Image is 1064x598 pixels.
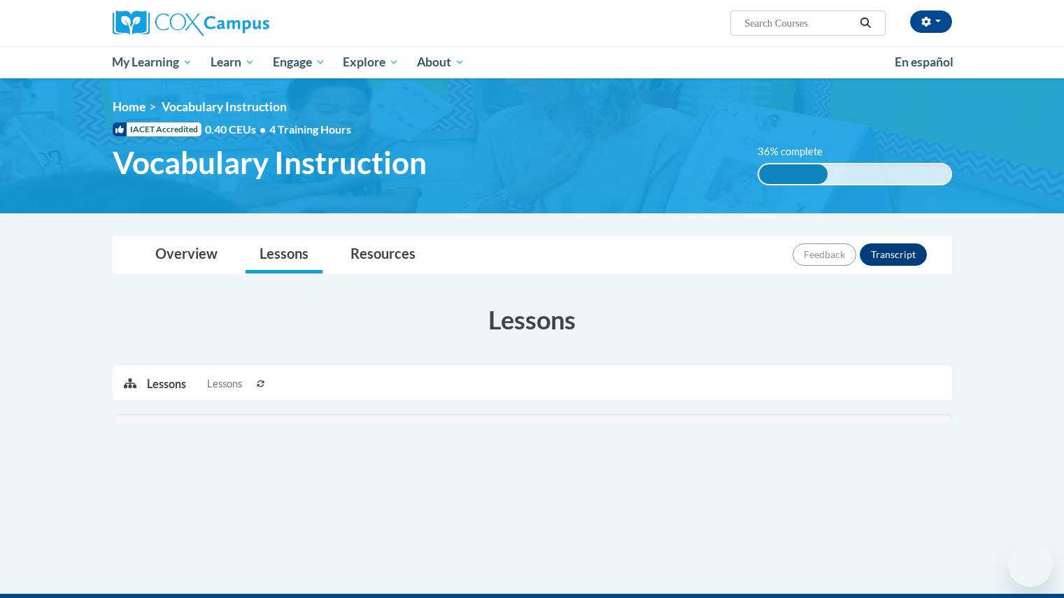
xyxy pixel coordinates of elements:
button: Search [855,15,876,31]
span: IACET Accredited [113,122,201,136]
button: Transcript [860,243,927,266]
h3: Lessons [113,302,952,337]
a: Resources [336,236,430,273]
label: 36% complete [758,144,838,159]
iframe: Button to launch messaging window [1008,542,1053,587]
span: 4 Training Hours [269,122,351,136]
div: 36% complete [759,164,828,184]
a: Cox Campus [113,10,378,36]
img: Cox Campus [113,10,269,36]
a: Overview [141,236,232,273]
span: Learn [211,54,255,71]
span: Lessons [207,376,242,392]
input: Search Courses [743,15,855,31]
span: 0.40 CEUs [205,122,269,137]
span: • [260,122,266,136]
a: Lessons [246,236,322,273]
a: Home [113,99,146,114]
a: Learn [201,46,264,78]
a: About [408,46,474,78]
span: Vocabulary Instruction [162,99,287,114]
a: My Learning [104,46,202,78]
span: About [417,54,464,71]
span: Engage [273,54,325,71]
span: Explore [343,54,399,71]
span: En español [895,55,953,69]
a: En español [886,48,963,77]
button: Feedback [793,243,856,266]
div: Main menu [92,46,973,78]
a: Engage [264,46,334,78]
span: Vocabulary Instruction [113,144,427,181]
button: Account Settings [910,10,952,33]
p: Lessons [147,376,186,392]
span: My Learning [112,54,192,71]
a: Explore [334,46,408,78]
